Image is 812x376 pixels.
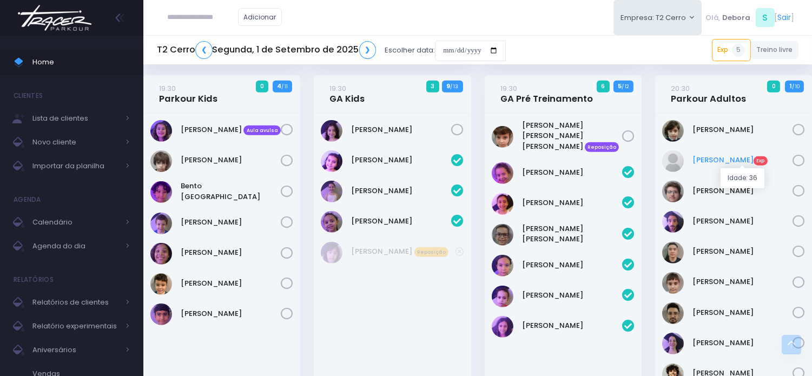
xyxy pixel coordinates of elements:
[32,55,130,69] span: Home
[662,181,684,202] img: Erick Finger
[321,181,342,202] img: Lais Silvestre Perez da Silva
[32,215,119,229] span: Calendário
[32,319,119,333] span: Relatório experimentais
[446,82,450,90] strong: 9
[662,120,684,142] img: Alice simarelli
[492,193,513,215] img: Isabela Vilas Boas Rocha
[352,155,452,166] a: [PERSON_NAME]
[181,124,281,135] a: [PERSON_NAME] Aula avulsa
[722,12,750,23] span: Debora
[706,12,721,23] span: Olá,
[712,39,751,61] a: Exp5
[522,197,622,208] a: [PERSON_NAME]
[181,247,281,258] a: [PERSON_NAME]
[181,181,281,202] a: Bento [GEOGRAPHIC_DATA]
[352,124,452,135] a: [PERSON_NAME]
[692,307,793,318] a: [PERSON_NAME]
[754,156,768,166] span: Exp
[671,83,746,104] a: 20:30Parkour Adultos
[181,217,281,228] a: [PERSON_NAME]
[692,216,793,227] a: [PERSON_NAME]
[522,260,622,271] a: [PERSON_NAME]
[522,290,622,301] a: [PERSON_NAME]
[414,247,449,257] span: Reposição
[767,81,780,93] span: 0
[662,150,684,172] img: Bruno Cabral
[32,135,119,149] span: Novo cliente
[32,159,119,173] span: Importar da planilha
[277,82,281,90] strong: 4
[330,83,365,104] a: 19:30GA Kids
[321,242,342,263] img: Tereza Sampaio
[692,246,793,257] a: [PERSON_NAME]
[352,216,452,227] a: [PERSON_NAME]
[597,81,610,93] span: 6
[32,111,119,126] span: Lista de clientes
[426,81,439,93] span: 3
[450,83,458,90] small: / 13
[492,255,513,276] img: Marcela Esteves Martins
[281,83,288,90] small: / 11
[14,189,41,210] h4: Agenda
[692,155,793,166] a: [PERSON_NAME]Exp
[702,5,798,30] div: [ ]
[32,239,119,253] span: Agenda do dia
[32,295,119,309] span: Relatórios de clientes
[14,269,54,291] h4: Relatórios
[321,120,342,142] img: Catarina Iwata Toledo
[756,8,775,27] span: S
[321,150,342,172] img: Heloisa aleixo
[751,41,799,59] a: Treino livre
[238,8,282,26] a: Adicionar
[150,243,172,265] img: João Miguel Mourão Mariano
[662,272,684,294] img: Heitor Martins Marques
[32,343,119,357] span: Aniversários
[150,213,172,234] img: Cauê Sanchez
[492,126,513,148] img: Maria Fernanda Scuro Garcia
[622,83,629,90] small: / 12
[256,81,269,93] span: 0
[150,181,172,203] img: Bento Brasil Torres
[14,85,43,107] h4: Clientes
[157,38,506,63] div: Escolher data:
[352,246,455,257] a: [PERSON_NAME] Reposição
[150,273,172,295] img: Kauâ Alves de Rezende
[150,150,172,172] img: Benjamin Ribeiro Floriano
[522,223,622,245] a: [PERSON_NAME] [PERSON_NAME]
[692,338,793,348] a: [PERSON_NAME]
[157,41,376,59] h5: T2 Cerro Segunda, 1 de Setembro de 2025
[692,276,793,287] a: [PERSON_NAME]
[790,82,792,90] strong: 1
[732,44,745,57] span: 5
[492,316,513,338] img: Pietra Sanchez Rodrigues
[522,320,622,331] a: [PERSON_NAME]
[492,286,513,307] img: Nicole Laurentino
[662,211,684,233] img: Gabriel Noal Oliva
[492,162,513,184] img: Gabriela Szabo Cavenaghi
[522,120,622,152] a: [PERSON_NAME] [PERSON_NAME] [PERSON_NAME] Reposição
[352,186,452,196] a: [PERSON_NAME]
[618,82,622,90] strong: 5
[159,83,176,94] small: 19:30
[181,278,281,289] a: [PERSON_NAME]
[492,224,513,246] img: MARIA LUIZA SILVA DE OLIVEIRA
[792,83,800,90] small: / 10
[150,304,172,325] img: THEO ALVES FERREIRA
[522,167,622,178] a: [PERSON_NAME]
[195,41,213,59] a: ❮
[662,333,684,354] img: Tais Martins
[181,308,281,319] a: [PERSON_NAME]
[778,12,791,23] a: Sair
[671,83,690,94] small: 20:30
[692,124,793,135] a: [PERSON_NAME]
[500,83,593,104] a: 19:30GA Pré Treinamento
[150,120,172,142] img: Athena Rosier
[330,83,347,94] small: 19:30
[500,83,517,94] small: 19:30
[585,142,619,152] span: Reposição
[721,168,764,188] div: Idade: 36
[159,83,217,104] a: 19:30Parkour Kids
[181,155,281,166] a: [PERSON_NAME]
[662,242,684,263] img: Guilherme Sato
[359,41,377,59] a: ❯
